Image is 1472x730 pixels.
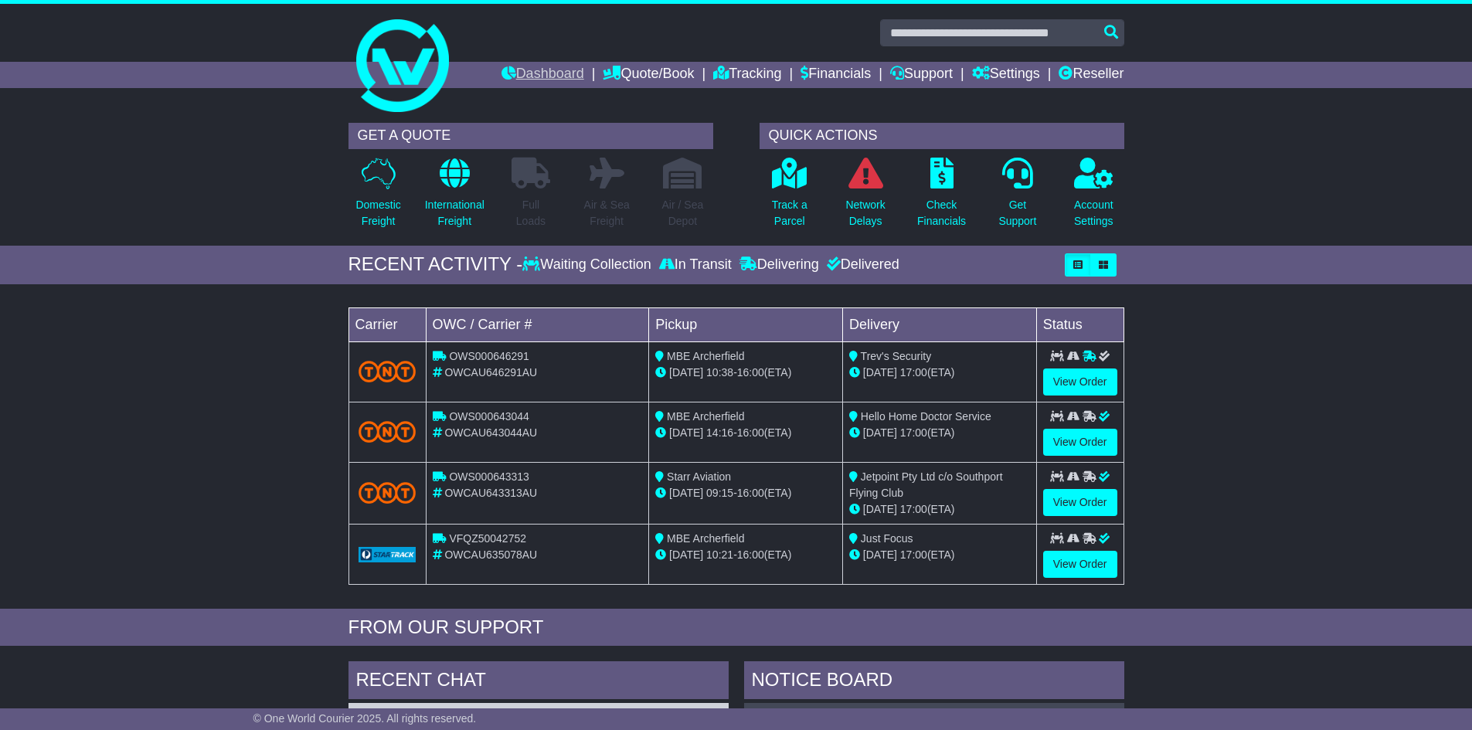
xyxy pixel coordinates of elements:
img: GetCarrierServiceLogo [359,547,416,562]
p: Full Loads [512,197,550,229]
span: 16:00 [737,426,764,439]
a: Dashboard [501,62,584,88]
div: Delivered [823,256,899,273]
div: Waiting Collection [522,256,654,273]
p: Get Support [998,197,1036,229]
p: Account Settings [1074,197,1113,229]
span: Starr Aviation [667,470,731,483]
div: - (ETA) [655,425,836,441]
div: RECENT CHAT [348,661,729,703]
span: MBE Archerfield [667,350,744,362]
img: TNT_Domestic.png [359,421,416,442]
div: - (ETA) [655,485,836,501]
p: Network Delays [845,197,885,229]
span: Just Focus [861,532,913,545]
a: Quote/Book [603,62,694,88]
span: 14:16 [706,426,733,439]
span: [DATE] [669,366,703,379]
span: [DATE] [863,548,897,561]
a: AccountSettings [1073,157,1114,238]
span: 17:00 [900,366,927,379]
span: OWS000643313 [449,470,529,483]
div: RECENT ACTIVITY - [348,253,523,276]
td: Pickup [649,307,843,341]
span: MBE Archerfield [667,410,744,423]
span: [DATE] [669,487,703,499]
a: Financials [801,62,871,88]
span: [DATE] [863,366,897,379]
div: (ETA) [849,547,1030,563]
div: - (ETA) [655,547,836,563]
span: 16:00 [737,487,764,499]
span: Jetpoint Pty Ltd c/o Southport Flying Club [849,470,1003,499]
td: Delivery [842,307,1036,341]
span: OWCAU635078AU [444,548,537,561]
a: Reseller [1059,62,1124,88]
span: OWS000643044 [449,410,529,423]
a: View Order [1043,368,1117,396]
a: View Order [1043,489,1117,516]
div: In Transit [655,256,736,273]
div: (ETA) [849,425,1030,441]
div: GET A QUOTE [348,123,713,149]
span: OWCAU646291AU [444,366,537,379]
td: Carrier [348,307,426,341]
a: Support [890,62,953,88]
span: [DATE] [669,548,703,561]
a: Track aParcel [771,157,808,238]
div: (ETA) [849,365,1030,381]
a: CheckFinancials [916,157,967,238]
span: MBE Archerfield [667,532,744,545]
span: OWCAU643044AU [444,426,537,439]
div: Delivering [736,256,823,273]
td: Status [1036,307,1124,341]
span: 17:00 [900,548,927,561]
span: Trev's Security [861,350,932,362]
span: 17:00 [900,426,927,439]
span: [DATE] [863,426,897,439]
td: OWC / Carrier # [426,307,649,341]
span: OWCAU643313AU [444,487,537,499]
span: VFQZ50042752 [449,532,526,545]
p: International Freight [425,197,484,229]
a: GetSupport [998,157,1037,238]
div: QUICK ACTIONS [760,123,1124,149]
p: Domestic Freight [355,197,400,229]
span: 10:38 [706,366,733,379]
span: 16:00 [737,548,764,561]
span: [DATE] [863,503,897,515]
div: FROM OUR SUPPORT [348,616,1124,639]
img: TNT_Domestic.png [359,361,416,382]
p: Air / Sea Depot [662,197,704,229]
p: Track a Parcel [772,197,807,229]
span: 09:15 [706,487,733,499]
div: (ETA) [849,501,1030,518]
span: OWS000646291 [449,350,529,362]
a: View Order [1043,429,1117,456]
a: DomesticFreight [355,157,401,238]
a: InternationalFreight [424,157,485,238]
a: View Order [1043,551,1117,578]
div: NOTICE BOARD [744,661,1124,703]
div: - (ETA) [655,365,836,381]
span: 17:00 [900,503,927,515]
span: [DATE] [669,426,703,439]
span: Hello Home Doctor Service [861,410,991,423]
a: Settings [972,62,1040,88]
p: Air & Sea Freight [584,197,630,229]
img: TNT_Domestic.png [359,482,416,503]
p: Check Financials [917,197,966,229]
a: NetworkDelays [845,157,886,238]
a: Tracking [713,62,781,88]
span: 10:21 [706,548,733,561]
span: 16:00 [737,366,764,379]
span: © One World Courier 2025. All rights reserved. [253,712,477,725]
